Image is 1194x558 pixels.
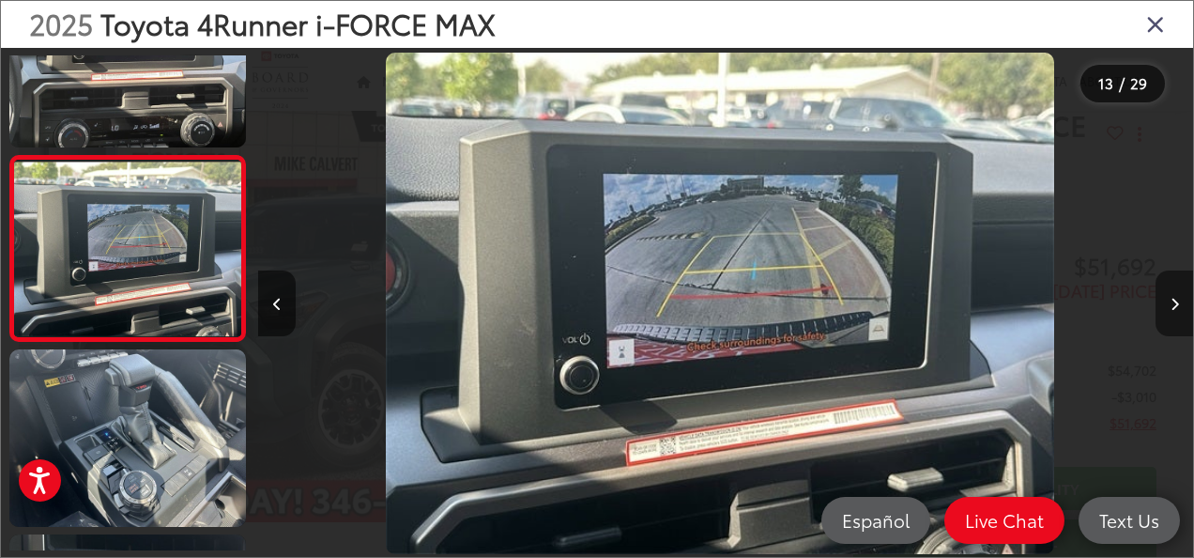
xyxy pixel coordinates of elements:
span: / [1117,77,1126,90]
span: 29 [1130,72,1147,93]
span: 13 [1098,72,1113,93]
a: Live Chat [944,497,1064,544]
span: Español [833,508,919,532]
img: 2025 Toyota 4Runner i-FORCE MAX TRD Off-Road i-FORCE MAX [386,53,1055,555]
img: 2025 Toyota 4Runner i-FORCE MAX TRD Off-Road i-FORCE MAX [12,162,244,335]
a: Text Us [1079,497,1180,544]
button: Previous image [258,271,296,336]
span: 2025 [29,3,93,43]
i: Close gallery [1146,11,1165,36]
img: 2025 Toyota 4Runner i-FORCE MAX TRD Off-Road i-FORCE MAX [7,348,248,529]
div: 2025 Toyota 4Runner i-FORCE MAX TRD Off-Road i-FORCE MAX 12 [253,53,1187,555]
span: Live Chat [956,508,1053,532]
span: Text Us [1090,508,1169,532]
a: Español [821,497,930,544]
span: Toyota 4Runner i-FORCE MAX [100,3,496,43]
button: Next image [1156,271,1193,336]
